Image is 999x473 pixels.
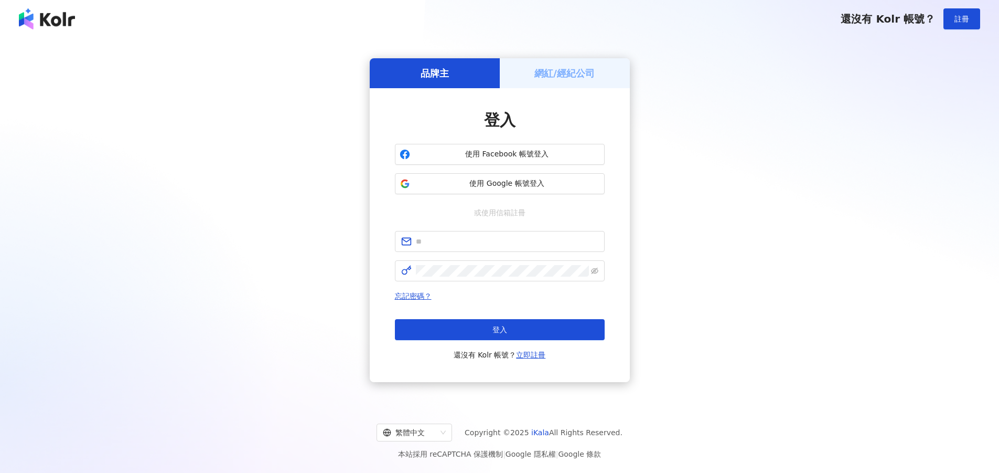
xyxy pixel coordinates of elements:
[558,450,601,458] a: Google 條款
[484,111,515,129] span: 登入
[414,149,600,160] span: 使用 Facebook 帳號登入
[841,13,935,25] span: 還沒有 Kolr 帳號？
[492,325,507,334] span: 登入
[503,450,506,458] span: |
[556,450,558,458] span: |
[954,15,969,23] span: 註冊
[454,349,546,361] span: 還沒有 Kolr 帳號？
[395,292,432,300] a: 忘記密碼？
[591,267,598,275] span: eye-invisible
[465,426,622,439] span: Copyright © 2025 All Rights Reserved.
[19,8,75,29] img: logo
[414,178,600,189] span: 使用 Google 帳號登入
[395,144,605,165] button: 使用 Facebook 帳號登入
[506,450,556,458] a: Google 隱私權
[467,207,533,218] span: 或使用信箱註冊
[531,428,549,437] a: iKala
[395,319,605,340] button: 登入
[395,173,605,194] button: 使用 Google 帳號登入
[534,67,595,80] h5: 網紅/經紀公司
[383,424,436,441] div: 繁體中文
[398,448,601,460] span: 本站採用 reCAPTCHA 保護機制
[421,67,449,80] h5: 品牌主
[943,8,980,29] button: 註冊
[516,351,545,359] a: 立即註冊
